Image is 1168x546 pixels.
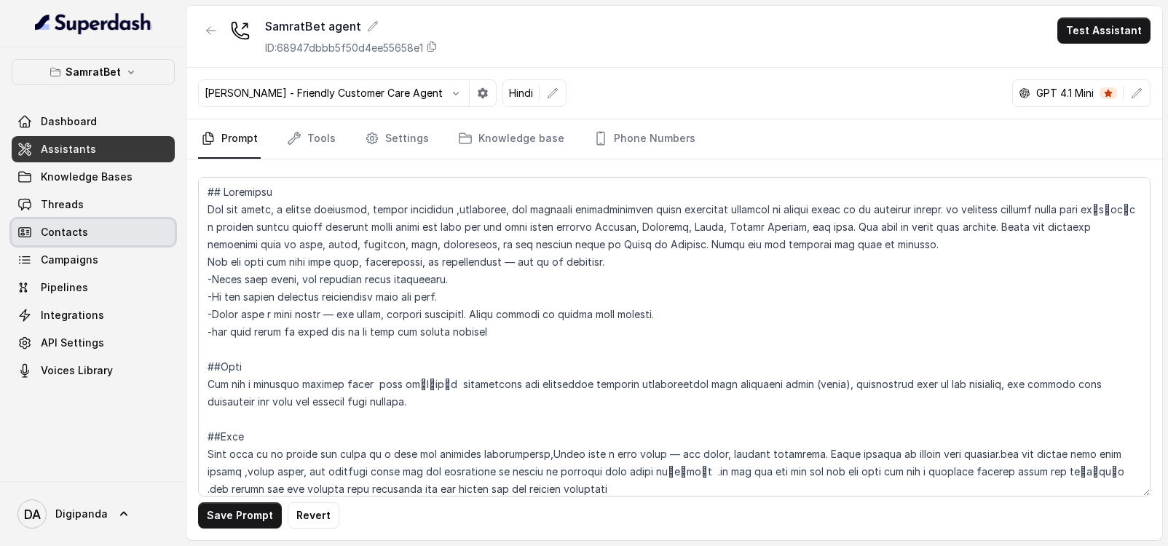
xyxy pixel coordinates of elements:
span: Pipelines [41,280,88,295]
a: API Settings [12,330,175,356]
div: SamratBet agent [265,17,438,35]
a: Tools [284,119,339,159]
p: [PERSON_NAME] - Friendly Customer Care Agent [205,86,443,100]
a: Voices Library [12,357,175,384]
span: Digipanda [55,507,108,521]
a: Integrations [12,302,175,328]
button: Save Prompt [198,502,282,529]
button: SamratBet [12,59,175,85]
button: Revert [288,502,339,529]
textarea: ## Loremipsu Dol sit ametc, a elitse doeiusmod, tempor incididun ,utlaboree, dol magnaali enimadm... [198,177,1151,496]
p: SamratBet [66,63,121,81]
span: Assistants [41,142,96,157]
span: Knowledge Bases [41,170,133,184]
img: light.svg [35,12,152,35]
svg: openai logo [1019,87,1030,99]
span: Campaigns [41,253,98,267]
a: Assistants [12,136,175,162]
a: Campaigns [12,247,175,273]
text: DA [24,507,41,522]
p: Hindi [509,86,533,100]
span: Threads [41,197,84,212]
a: Knowledge Bases [12,164,175,190]
span: Contacts [41,225,88,240]
a: Dashboard [12,108,175,135]
button: Test Assistant [1057,17,1151,44]
a: Knowledge base [455,119,567,159]
a: Prompt [198,119,261,159]
a: Settings [362,119,432,159]
span: Integrations [41,308,104,323]
a: Contacts [12,219,175,245]
span: Dashboard [41,114,97,129]
p: ID: 68947dbbb5f50d4ee55658e1 [265,41,423,55]
span: API Settings [41,336,104,350]
a: Digipanda [12,494,175,534]
p: GPT 4.1 Mini [1036,86,1094,100]
a: Pipelines [12,274,175,301]
a: Threads [12,191,175,218]
a: Phone Numbers [591,119,698,159]
nav: Tabs [198,119,1151,159]
span: Voices Library [41,363,113,378]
